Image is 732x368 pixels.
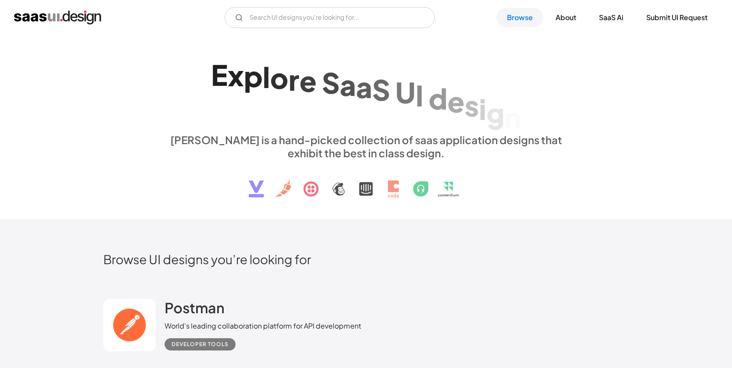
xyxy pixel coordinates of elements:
[636,8,718,27] a: Submit UI Request
[225,7,435,28] form: Email Form
[270,61,289,95] div: o
[496,8,543,27] a: Browse
[103,251,629,267] h2: Browse UI designs you’re looking for
[545,8,587,27] a: About
[322,66,340,99] div: S
[165,133,567,159] div: [PERSON_NAME] is a hand-picked collection of saas application designs that exhibit the best in cl...
[172,339,229,350] div: Developer tools
[233,159,499,205] img: text, icon, saas logo
[244,59,263,92] div: p
[289,62,299,96] div: r
[228,58,244,92] div: x
[588,8,634,27] a: SaaS Ai
[211,58,228,92] div: E
[504,100,521,134] div: n
[356,70,372,104] div: a
[299,64,317,98] div: e
[465,88,479,122] div: s
[165,299,225,321] a: Postman
[340,68,356,102] div: a
[486,96,504,130] div: g
[372,73,390,106] div: S
[263,60,270,94] div: l
[415,78,423,112] div: I
[479,92,486,126] div: i
[165,299,225,316] h2: Postman
[429,81,447,115] div: d
[447,85,465,118] div: e
[14,11,101,25] a: home
[165,57,567,125] h1: Explore SaaS UI design patterns & interactions.
[225,7,435,28] input: Search UI designs you're looking for...
[395,75,415,109] div: U
[165,321,361,331] div: World's leading collaboration platform for API development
